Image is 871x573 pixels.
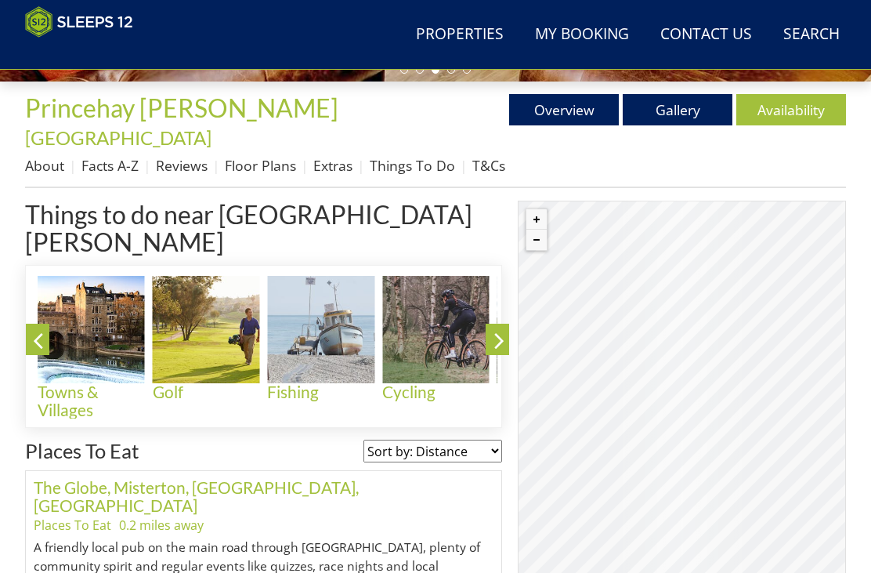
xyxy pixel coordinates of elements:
img: Outdoors & Walks [497,276,605,383]
li: 0.2 miles away [119,516,204,535]
a: Properties [410,17,510,53]
a: Golf [153,276,268,401]
img: Towns & Villages [38,276,145,383]
img: Fishing [267,276,374,383]
a: [GEOGRAPHIC_DATA] [25,126,211,149]
a: My Booking [529,17,635,53]
a: Cycling [382,276,497,401]
a: Outdoors & Walks [497,276,613,419]
a: Search [777,17,846,53]
a: The Globe, Misterton, [GEOGRAPHIC_DATA], [GEOGRAPHIC_DATA] [34,477,359,515]
h4: Fishing [267,383,374,401]
h1: Things to do near [GEOGRAPHIC_DATA][PERSON_NAME] [25,201,502,256]
a: About [25,156,64,175]
h4: Towns & Villages [38,383,145,419]
a: Facts A-Z [81,156,139,175]
a: Reviews [156,156,208,175]
span: Princehay [PERSON_NAME] [25,92,338,123]
a: Princehay [PERSON_NAME] [25,92,343,123]
a: Fishing [267,276,382,401]
img: Cycling [382,276,490,383]
a: Floor Plans [225,156,296,175]
button: Zoom out [526,230,547,250]
a: Towns & Villages [38,276,153,419]
h4: Golf [153,383,260,401]
a: Places To Eat [34,517,111,534]
h4: Outdoors & Walks [497,383,605,419]
button: Zoom in [526,209,547,230]
a: T&Cs [472,156,505,175]
a: Gallery [623,94,732,125]
a: Things To Do [370,156,455,175]
img: Sleeps 12 [25,6,133,38]
iframe: Customer reviews powered by Trustpilot [17,47,182,60]
a: Contact Us [654,17,758,53]
span: - [25,99,349,149]
img: Golf [153,276,260,383]
a: Extras [313,156,352,175]
h4: Cycling [382,383,490,401]
a: Overview [509,94,619,125]
a: Places To Eat [25,439,139,462]
a: Availability [736,94,846,125]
